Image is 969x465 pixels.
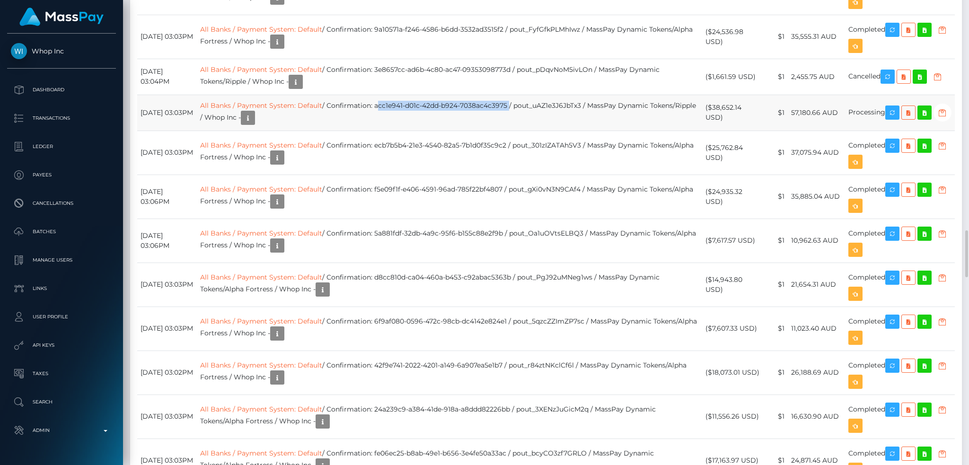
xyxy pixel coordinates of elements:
a: Ledger [7,135,116,158]
td: $1 [764,307,788,351]
td: ($18,073.01 USD) [702,351,764,395]
a: Batches [7,220,116,244]
a: All Banks / Payment System: Default [200,361,322,369]
td: 35,555.31 AUD [788,15,845,59]
a: Dashboard [7,78,116,102]
td: / Confirmation: acc1e941-d01c-42dd-b924-7038ac4c3975 / pout_uAZ1e3J6JbTx3 / MassPay Dynamic Token... [197,95,702,131]
td: Completed [845,263,955,307]
p: Cancellations [11,196,112,211]
p: API Keys [11,338,112,352]
td: ($7,617.57 USD) [702,219,764,263]
td: Completed [845,395,955,439]
a: Admin [7,419,116,442]
a: Manage Users [7,248,116,272]
p: Admin [11,423,112,438]
td: [DATE] 03:03PM [137,307,197,351]
a: All Banks / Payment System: Default [200,185,322,193]
td: Cancelled [845,59,955,95]
a: User Profile [7,305,116,329]
td: / Confirmation: d8cc810d-ca04-460a-b453-c92abac5363b / pout_PgJ92uMNeg1ws / MassPay Dynamic Token... [197,263,702,307]
a: Search [7,390,116,414]
p: Dashboard [11,83,112,97]
td: ($14,943.80 USD) [702,263,764,307]
td: / Confirmation: ecb7b5b4-21e3-4540-82a5-7b1d0f35c9c2 / pout_301zIZATAh5V3 / MassPay Dynamic Token... [197,131,702,175]
a: All Banks / Payment System: Default [200,229,322,237]
td: [DATE] 03:03PM [137,95,197,131]
p: Transactions [11,111,112,125]
a: All Banks / Payment System: Default [200,141,322,149]
td: $1 [764,263,788,307]
td: $1 [764,131,788,175]
td: $1 [764,351,788,395]
td: [DATE] 03:06PM [137,175,197,219]
td: [DATE] 03:03PM [137,263,197,307]
a: All Banks / Payment System: Default [200,449,322,457]
a: API Keys [7,333,116,357]
a: Transactions [7,106,116,130]
td: Completed [845,351,955,395]
td: / Confirmation: 5a881fdf-32db-4a9c-95f6-b155c88e2f9b / pout_Oa1uOVtsELBQ3 / MassPay Dynamic Token... [197,219,702,263]
p: Batches [11,225,112,239]
p: Search [11,395,112,409]
td: ($38,652.14 USD) [702,95,764,131]
td: $1 [764,219,788,263]
td: 35,885.04 AUD [788,175,845,219]
td: 26,188.69 AUD [788,351,845,395]
td: ($25,762.84 USD) [702,131,764,175]
td: / Confirmation: 3e8657cc-ad6b-4c80-ac47-09353098773d / pout_pDqvNoM5ivLOn / MassPay Dynamic Token... [197,59,702,95]
td: ($24,536.98 USD) [702,15,764,59]
td: $1 [764,15,788,59]
td: 21,654.31 AUD [788,263,845,307]
p: Ledger [11,140,112,154]
td: Completed [845,15,955,59]
a: All Banks / Payment System: Default [200,25,322,34]
td: Completed [845,219,955,263]
a: All Banks / Payment System: Default [200,405,322,413]
td: 10,962.63 AUD [788,219,845,263]
td: / Confirmation: 9a10571a-f246-4586-b6dd-3532ad3515f2 / pout_FyfGfkPLMhIwz / MassPay Dynamic Token... [197,15,702,59]
td: ($24,935.32 USD) [702,175,764,219]
td: $1 [764,59,788,95]
td: $1 [764,175,788,219]
td: $1 [764,95,788,131]
a: All Banks / Payment System: Default [200,273,322,281]
td: / Confirmation: 42f9e741-2022-4201-a149-6a907ea5e1b7 / pout_r84ztNKclCf6l / MassPay Dynamic Token... [197,351,702,395]
a: All Banks / Payment System: Default [200,317,322,325]
td: $1 [764,395,788,439]
td: 16,630.90 AUD [788,395,845,439]
td: [DATE] 03:03PM [137,15,197,59]
p: Payees [11,168,112,182]
td: Completed [845,131,955,175]
td: [DATE] 03:03PM [137,131,197,175]
td: Completed [845,307,955,351]
td: Processing [845,95,955,131]
td: 2,455.75 AUD [788,59,845,95]
td: ($1,661.59 USD) [702,59,764,95]
a: Payees [7,163,116,187]
td: ($7,607.33 USD) [702,307,764,351]
img: Whop Inc [11,43,27,59]
a: Links [7,277,116,300]
td: [DATE] 03:04PM [137,59,197,95]
td: 37,075.94 AUD [788,131,845,175]
p: Taxes [11,367,112,381]
td: [DATE] 03:06PM [137,219,197,263]
img: MassPay Logo [19,8,104,26]
td: / Confirmation: 6f9af080-0596-472c-98cb-dc4142e824e1 / pout_5qzcZZImZP7sc / MassPay Dynamic Token... [197,307,702,351]
p: Manage Users [11,253,112,267]
td: ($11,556.26 USD) [702,395,764,439]
td: [DATE] 03:03PM [137,395,197,439]
a: All Banks / Payment System: Default [200,101,322,110]
td: 11,023.40 AUD [788,307,845,351]
td: 57,180.66 AUD [788,95,845,131]
td: / Confirmation: 24a239c9-a384-41de-918a-a8ddd82226bb / pout_3XENzJuGicM2q / MassPay Dynamic Token... [197,395,702,439]
p: Links [11,281,112,296]
a: Taxes [7,362,116,386]
a: All Banks / Payment System: Default [200,65,322,74]
p: User Profile [11,310,112,324]
td: / Confirmation: f5e09f1f-e406-4591-96ad-785f22bf4807 / pout_gXi0vN3N9CAf4 / MassPay Dynamic Token... [197,175,702,219]
span: Whop Inc [7,47,116,55]
a: Cancellations [7,192,116,215]
td: Completed [845,175,955,219]
td: [DATE] 03:02PM [137,351,197,395]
